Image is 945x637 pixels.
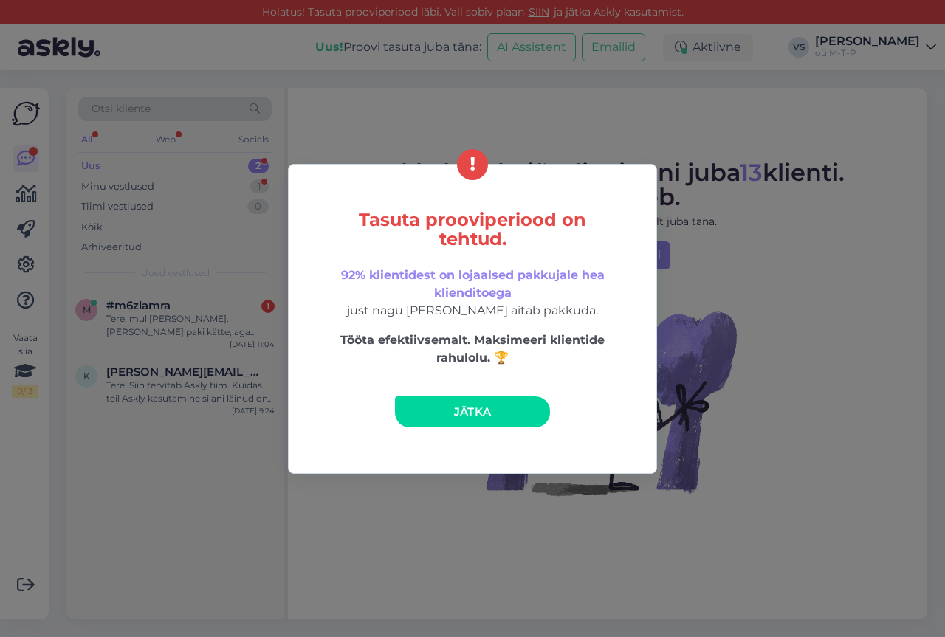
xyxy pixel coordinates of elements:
span: 92% klientidest on lojaalsed pakkujale hea klienditoega [341,268,605,300]
p: Tööta efektiivsemalt. Maksimeeri klientide rahulolu. 🏆 [320,331,625,367]
p: just nagu [PERSON_NAME] aitab pakkuda. [320,266,625,320]
a: Jätka [395,396,550,427]
h5: Tasuta prooviperiood on tehtud. [320,210,625,249]
span: Jätka [454,404,492,419]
